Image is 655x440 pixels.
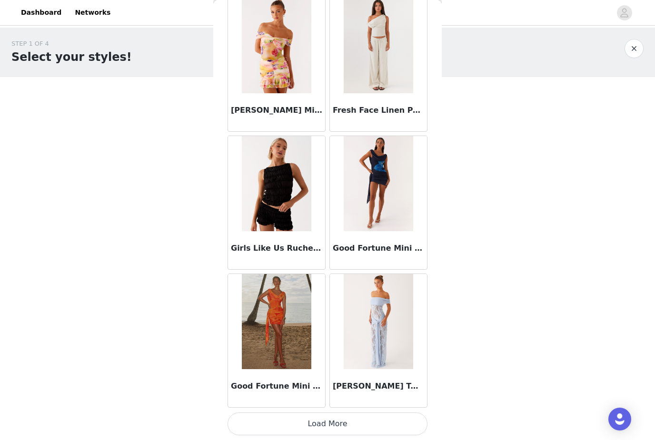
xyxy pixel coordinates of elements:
h3: Good Fortune Mini Dress - Navy [333,243,424,254]
img: Good Fortune Mini Dress - Navy [344,136,413,231]
div: Open Intercom Messenger [608,408,631,430]
h3: Girls Like Us Ruched Mini Shorts - Black [231,243,322,254]
img: Gracie Twist Maxi Dress - Blue [344,274,413,369]
button: Load More [228,412,427,435]
img: Girls Like Us Ruched Mini Shorts - Black [242,136,311,231]
div: STEP 1 OF 4 [11,39,132,49]
div: avatar [620,5,629,20]
h3: Good Fortune Mini Dress - Serene Orange [231,381,322,392]
a: Networks [69,2,116,23]
a: Dashboard [15,2,67,23]
img: Good Fortune Mini Dress - Serene Orange [242,274,311,369]
h1: Select your styles! [11,49,132,66]
h3: [PERSON_NAME] Twist Maxi Dress - Blue [333,381,424,392]
h3: Fresh Face Linen Pants - Oatmeal [333,105,424,116]
h3: [PERSON_NAME] Mini Dress - Sunburst Floral [231,105,322,116]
